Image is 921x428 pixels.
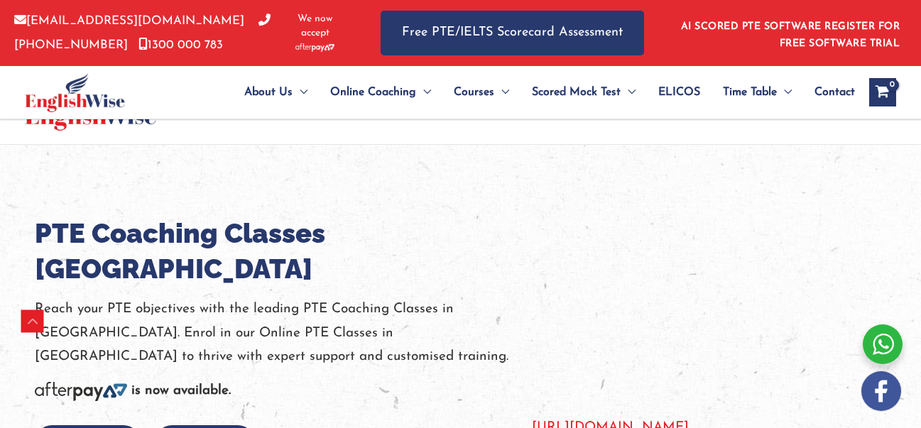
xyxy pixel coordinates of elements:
span: About Us [244,67,293,117]
a: Scored Mock TestMenu Toggle [521,67,647,117]
a: Free PTE/IELTS Scorecard Assessment [381,11,644,55]
a: AI SCORED PTE SOFTWARE REGISTER FOR FREE SOFTWARE TRIAL [681,21,900,49]
img: cropped-ew-logo [25,73,125,112]
span: Menu Toggle [777,67,792,117]
img: white-facebook.png [861,371,901,411]
span: Menu Toggle [494,67,509,117]
p: Reach your PTE objectives with the leading PTE Coaching Classes in [GEOGRAPHIC_DATA]. Enrol in ou... [35,297,532,368]
span: Courses [454,67,494,117]
a: View Shopping Cart, empty [869,78,896,106]
span: Menu Toggle [416,67,431,117]
a: Contact [803,67,855,117]
a: [EMAIL_ADDRESS][DOMAIN_NAME] [14,15,244,27]
b: is now available. [131,384,231,397]
a: CoursesMenu Toggle [442,67,521,117]
span: Online Coaching [330,67,416,117]
span: Menu Toggle [621,67,636,117]
span: Scored Mock Test [532,67,621,117]
img: Afterpay-Logo [35,382,127,401]
a: Time TableMenu Toggle [712,67,803,117]
a: About UsMenu Toggle [233,67,319,117]
nav: Site Navigation: Main Menu [210,67,855,117]
h1: PTE Coaching Classes [GEOGRAPHIC_DATA] [35,216,532,287]
span: ELICOS [658,67,700,117]
aside: Header Widget 1 [672,10,907,56]
a: 1300 000 783 [138,39,223,51]
img: Afterpay-Logo [295,43,334,51]
a: ELICOS [647,67,712,117]
span: Menu Toggle [293,67,307,117]
a: Online CoachingMenu Toggle [319,67,442,117]
span: Time Table [723,67,777,117]
span: Contact [814,67,855,117]
a: [PHONE_NUMBER] [14,15,271,50]
span: We now accept [285,12,345,40]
